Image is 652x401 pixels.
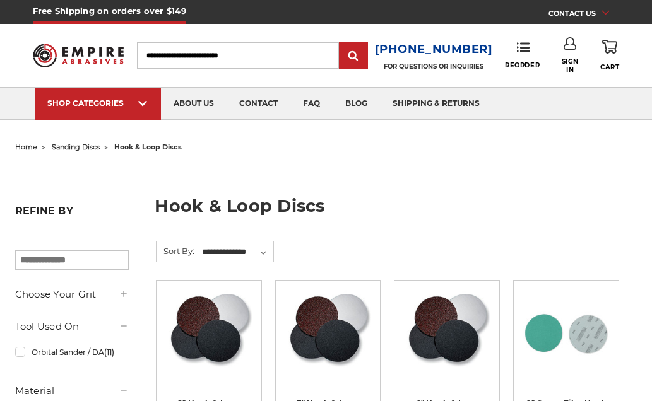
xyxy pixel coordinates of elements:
img: Empire Abrasives [33,38,124,74]
h5: Tool Used On [15,319,129,334]
span: Sign In [557,57,584,74]
span: (11) [104,347,114,357]
a: Silicon Carbide 7" Hook & Loop Edger Discs [285,289,372,376]
a: Reorder [505,42,540,69]
label: Sort By: [157,241,194,260]
h5: Material [15,383,129,398]
h1: hook & loop discs [155,197,637,224]
span: Reorder [505,61,540,69]
a: Silicon Carbide 6" Hook & Loop Edger Discs [403,289,490,376]
img: 6-inch 60-grit green film hook and loop sanding discs with fast cutting aluminum oxide for coarse... [523,289,610,376]
img: Silicon Carbide 8" Hook & Loop Edger Discs [165,290,252,376]
img: Silicon Carbide 7" Hook & Loop Edger Discs [285,290,372,376]
h5: Choose Your Grit [15,287,129,302]
div: SHOP CATEGORIES [47,98,148,108]
a: Orbital Sander / DA [15,341,129,363]
a: sanding discs [52,142,100,151]
a: contact [227,88,290,120]
input: Submit [341,44,366,69]
span: hook & loop discs [114,142,182,151]
p: FOR QUESTIONS OR INQUIRIES [375,62,493,71]
h5: Refine by [15,205,129,224]
a: Cart [600,37,619,73]
img: Silicon Carbide 6" Hook & Loop Edger Discs [403,290,490,376]
a: blog [333,88,380,120]
a: Silicon Carbide 8" Hook & Loop Edger Discs [165,289,252,376]
span: Cart [600,63,619,71]
a: shipping & returns [380,88,492,120]
a: [PHONE_NUMBER] [375,40,493,59]
a: CONTACT US [548,6,619,24]
a: faq [290,88,333,120]
a: home [15,142,37,151]
select: Sort By: [200,243,273,262]
a: about us [161,88,227,120]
